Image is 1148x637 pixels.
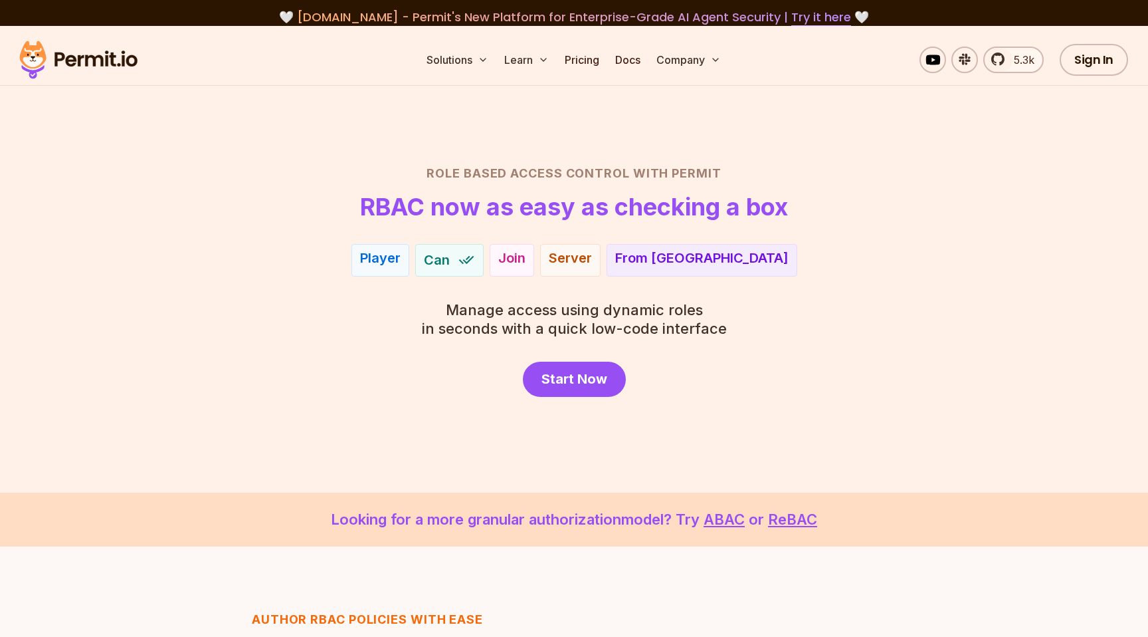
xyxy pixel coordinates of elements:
[1006,52,1034,68] span: 5.3k
[32,8,1116,27] div: 🤍 🤍
[791,9,851,26] a: Try it here
[422,301,727,338] p: in seconds with a quick low-code interface
[32,509,1116,531] p: Looking for a more granular authorization model? Try or
[499,47,554,73] button: Learn
[610,47,646,73] a: Docs
[498,249,526,272] div: Join
[1060,44,1128,76] a: Sign In
[541,370,607,388] span: Start Now
[615,249,789,272] div: From [GEOGRAPHIC_DATA]
[13,37,143,82] img: Permit logo
[360,249,401,272] div: Player
[633,164,721,183] span: with Permit
[651,47,726,73] button: Company
[252,610,615,629] h3: Author RBAC POLICIES with EASE
[109,164,1039,183] h2: Role Based Access Control
[297,9,851,25] span: [DOMAIN_NAME] - Permit's New Platform for Enterprise-Grade AI Agent Security |
[422,301,727,319] span: Manage access using dynamic roles
[704,511,745,528] a: ABAC
[549,249,592,272] div: Server
[424,251,450,269] span: Can
[523,362,626,397] a: Start Now
[983,47,1044,73] a: 5.3k
[768,511,817,528] a: ReBAC
[421,47,494,73] button: Solutions
[360,193,788,220] h1: RBAC now as easy as checking a box
[559,47,605,73] a: Pricing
